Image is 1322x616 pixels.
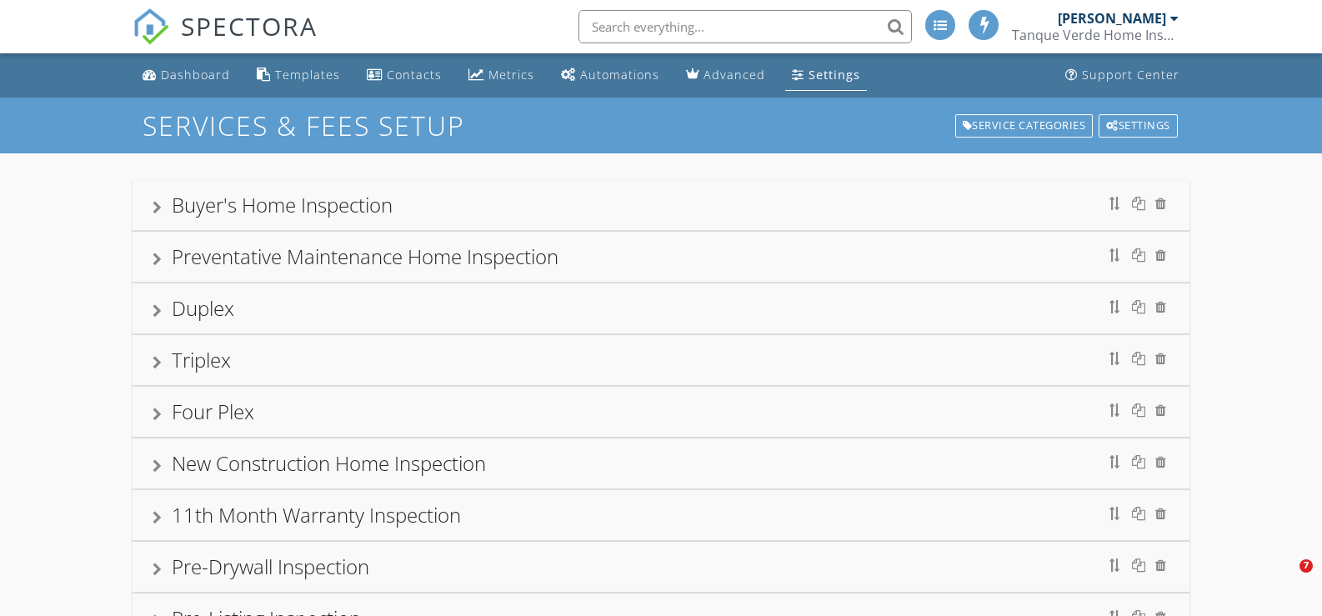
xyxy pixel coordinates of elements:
div: [PERSON_NAME] [1058,10,1166,27]
div: Settings [1099,114,1178,138]
div: Dashboard [161,67,230,83]
a: Dashboard [136,60,237,91]
div: Settings [809,67,860,83]
div: Templates [275,67,340,83]
iframe: Intercom live chat [1265,559,1305,599]
div: New Construction Home Inspection [172,449,486,477]
a: Templates [250,60,347,91]
a: SPECTORA [133,23,318,58]
div: Advanced [704,67,765,83]
input: Search everything... [578,10,912,43]
a: Support Center [1059,60,1186,91]
a: Service Categories [954,113,1095,139]
span: 7 [1299,559,1313,573]
a: Contacts [360,60,448,91]
div: Duplex [172,294,234,322]
a: Settings [1097,113,1179,139]
div: Contacts [387,67,442,83]
img: The Best Home Inspection Software - Spectora [133,8,169,45]
div: Tanque Verde Home Inspections LLC [1012,27,1179,43]
div: Service Categories [955,114,1094,138]
a: Metrics [462,60,541,91]
div: Automations [580,67,659,83]
div: Four Plex [172,398,254,425]
div: Triplex [172,346,231,373]
a: Settings [785,60,867,91]
h1: SERVICES & FEES SETUP [143,111,1179,140]
span: SPECTORA [181,8,318,43]
a: Advanced [679,60,772,91]
div: Support Center [1082,67,1179,83]
div: Metrics [488,67,534,83]
div: Buyer's Home Inspection [172,191,393,218]
a: Automations (Advanced) [554,60,666,91]
div: Preventative Maintenance Home Inspection [172,243,558,270]
div: Pre-Drywall Inspection [172,553,369,580]
div: 11th Month Warranty Inspection [172,501,461,528]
